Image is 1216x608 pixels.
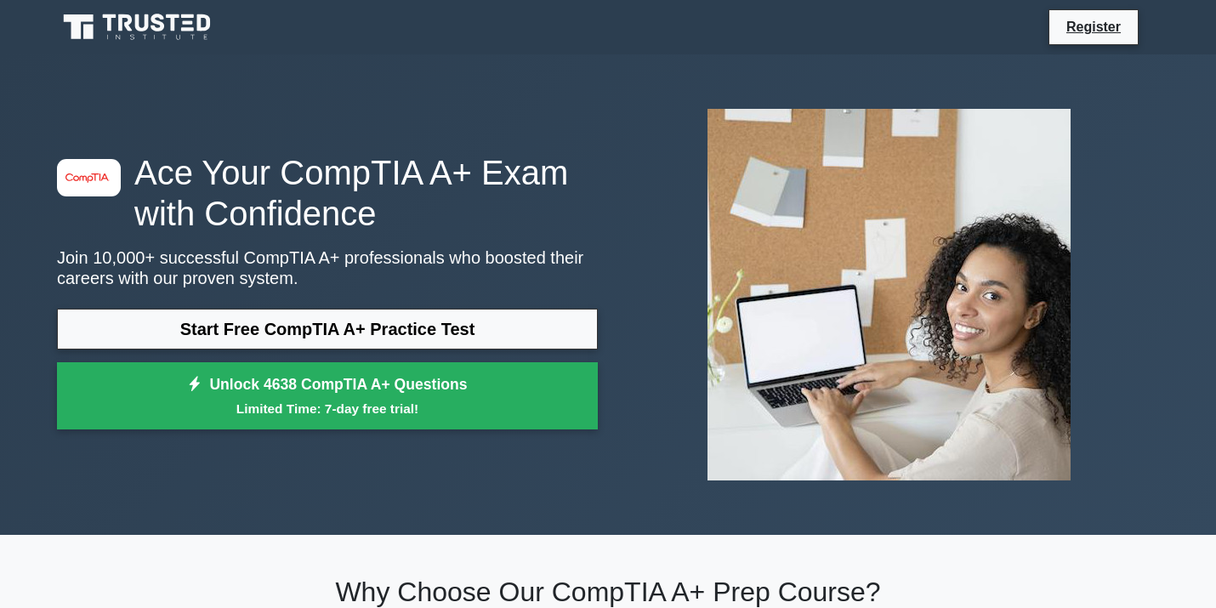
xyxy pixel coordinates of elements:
small: Limited Time: 7-day free trial! [78,399,577,418]
a: Register [1056,16,1131,37]
a: Start Free CompTIA A+ Practice Test [57,309,598,349]
h1: Ace Your CompTIA A+ Exam with Confidence [57,152,598,234]
p: Join 10,000+ successful CompTIA A+ professionals who boosted their careers with our proven system. [57,247,598,288]
a: Unlock 4638 CompTIA A+ QuestionsLimited Time: 7-day free trial! [57,362,598,430]
h2: Why Choose Our CompTIA A+ Prep Course? [57,576,1159,608]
